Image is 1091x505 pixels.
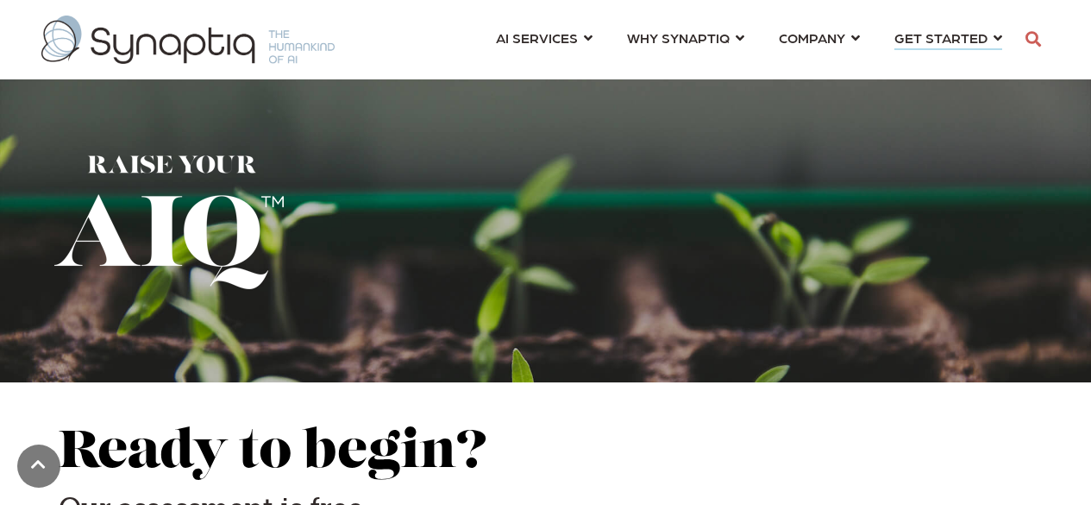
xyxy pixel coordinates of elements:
[779,29,845,46] span: COMPANY
[627,29,730,46] span: WHY SYNAPTIQ
[59,426,1033,483] h2: Ready to begin?
[894,22,1002,54] a: GET STARTED
[496,29,578,46] span: AI SERVICES
[54,155,284,289] img: Raise Your AIQ™
[894,29,988,46] span: GET STARTED
[779,22,860,54] a: COMPANY
[41,16,335,64] img: synaptiq logo-1
[479,9,1019,71] nav: menu
[496,22,593,54] a: AI SERVICES
[627,22,744,54] a: WHY SYNAPTIQ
